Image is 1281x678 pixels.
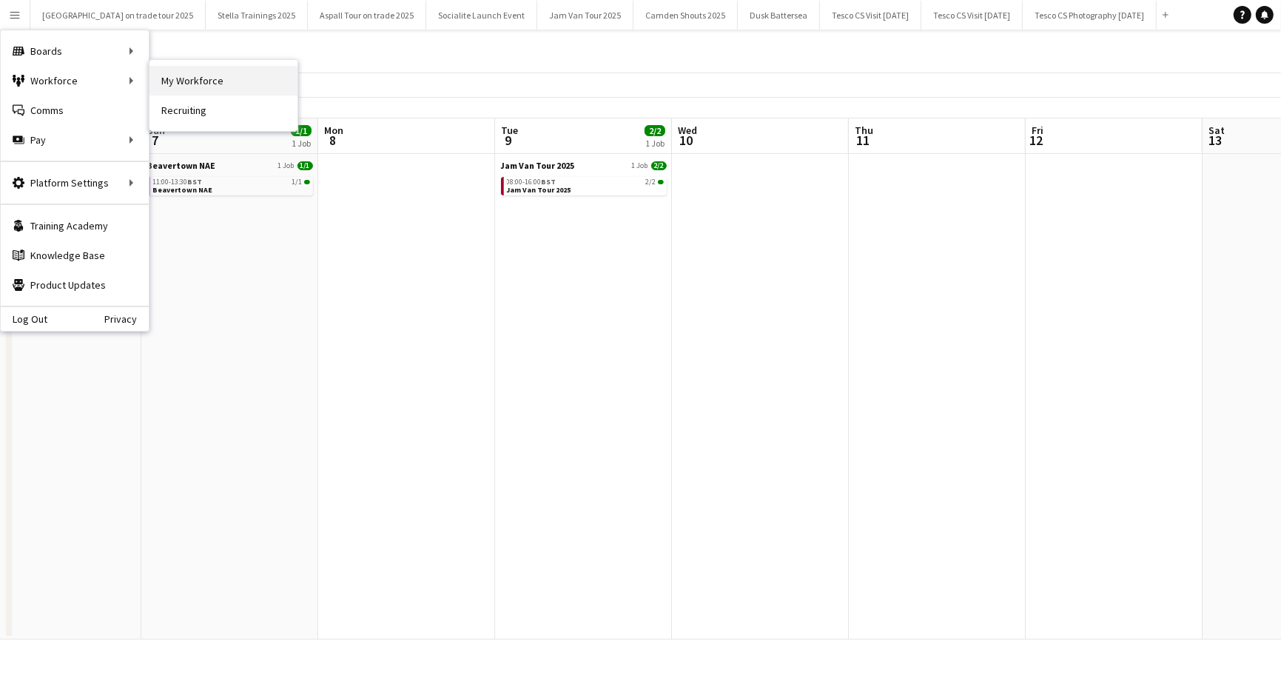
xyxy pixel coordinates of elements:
[324,124,343,137] span: Mon
[30,1,206,30] button: [GEOGRAPHIC_DATA] on trade tour 2025
[1206,132,1225,149] span: 13
[1,270,149,300] a: Product Updates
[147,160,216,171] span: Beavertown NAE
[658,180,664,184] span: 2/2
[206,1,308,30] button: Stella Trainings 2025
[1,36,149,66] div: Boards
[632,161,648,170] span: 1 Job
[292,178,303,186] span: 1/1
[1,66,149,95] div: Workforce
[921,1,1023,30] button: Tesco CS Visit [DATE]
[507,185,571,195] span: Jam Van Tour 2025
[304,180,310,184] span: 1/1
[292,138,311,149] div: 1 Job
[676,132,697,149] span: 10
[1,241,149,270] a: Knowledge Base
[507,178,557,186] span: 08:00-16:00
[153,185,213,195] span: Beavertown NAE
[738,1,820,30] button: Dusk Battersea
[153,177,310,194] a: 11:00-13:30BST1/1Beavertown NAE
[322,132,343,149] span: 8
[1208,124,1225,137] span: Sat
[297,161,313,170] span: 1/1
[678,124,697,137] span: Wed
[188,177,203,187] span: BST
[104,313,149,325] a: Privacy
[1,168,149,198] div: Platform Settings
[651,161,667,170] span: 2/2
[499,132,518,149] span: 9
[646,178,656,186] span: 2/2
[501,160,667,171] a: Jam Van Tour 20251 Job2/2
[308,1,426,30] button: Aspall Tour on trade 2025
[145,132,165,149] span: 7
[149,95,297,125] a: Recruiting
[149,66,297,95] a: My Workforce
[1029,132,1043,149] span: 12
[1,313,47,325] a: Log Out
[501,160,667,198] div: Jam Van Tour 20251 Job2/208:00-16:00BST2/2Jam Van Tour 2025
[537,1,633,30] button: Jam Van Tour 2025
[278,161,295,170] span: 1 Job
[426,1,537,30] button: Socialite Launch Event
[147,160,313,171] a: Beavertown NAE1 Job1/1
[153,178,203,186] span: 11:00-13:30
[291,125,312,136] span: 1/1
[147,160,313,198] div: Beavertown NAE1 Job1/111:00-13:30BST1/1Beavertown NAE
[501,124,518,137] span: Tue
[542,177,557,187] span: BST
[501,160,575,171] span: Jam Van Tour 2025
[855,124,873,137] span: Thu
[633,1,738,30] button: Camden Shouts 2025
[1032,124,1043,137] span: Fri
[645,125,665,136] span: 2/2
[853,132,873,149] span: 11
[1023,1,1157,30] button: Tesco CS Photography [DATE]
[1,95,149,125] a: Comms
[507,177,664,194] a: 08:00-16:00BST2/2Jam Van Tour 2025
[1,211,149,241] a: Training Academy
[820,1,921,30] button: Tesco CS Visit [DATE]
[1,125,149,155] div: Pay
[645,138,665,149] div: 1 Job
